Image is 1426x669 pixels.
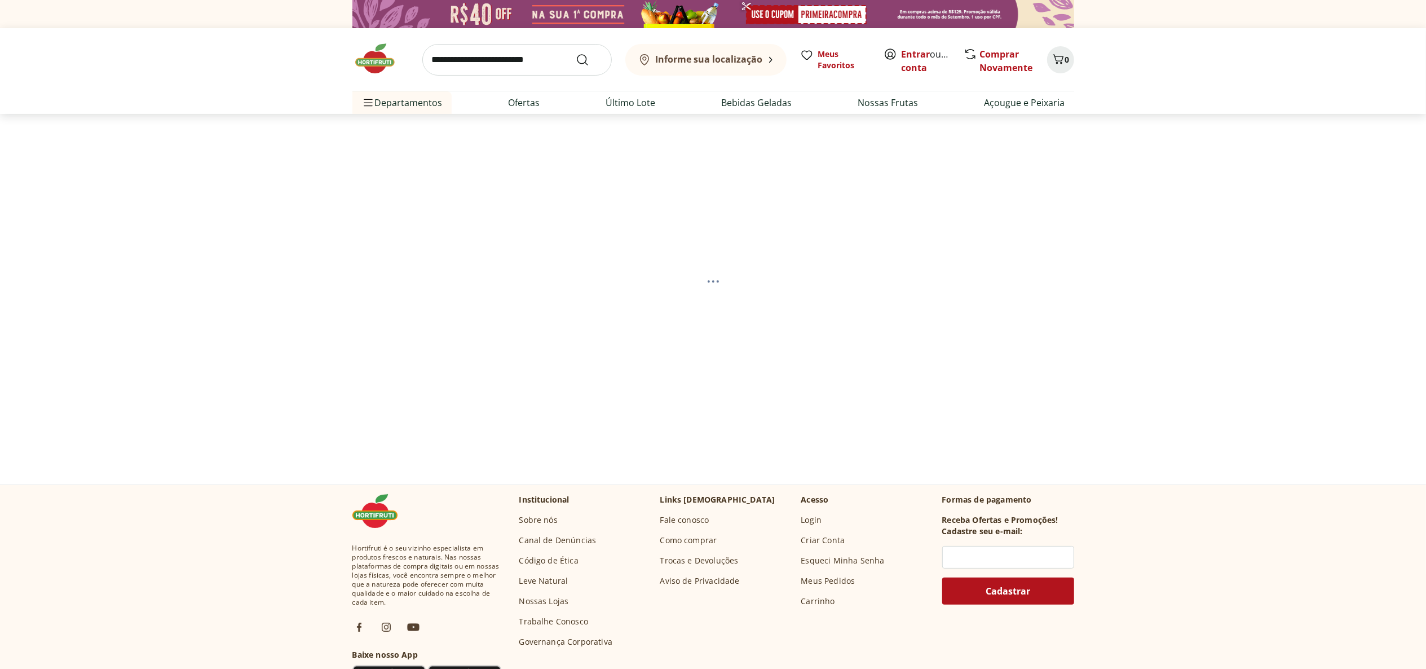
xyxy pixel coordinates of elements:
[361,89,443,116] span: Departamentos
[858,96,919,109] a: Nossas Frutas
[656,53,763,65] b: Informe sua localização
[519,636,613,648] a: Governança Corporativa
[361,89,375,116] button: Menu
[519,596,569,607] a: Nossas Lojas
[801,555,885,566] a: Esqueci Minha Senha
[519,616,589,627] a: Trabalhe Conosco
[352,649,501,661] h3: Baixe nosso App
[1047,46,1074,73] button: Carrinho
[801,514,822,526] a: Login
[801,535,845,546] a: Criar Conta
[660,575,740,587] a: Aviso de Privacidade
[984,96,1065,109] a: Açougue e Peixaria
[519,494,569,505] p: Institucional
[625,44,787,76] button: Informe sua localização
[519,555,579,566] a: Código de Ética
[660,555,739,566] a: Trocas e Devoluções
[902,48,930,60] a: Entrar
[942,494,1074,505] p: Formas de pagamento
[902,47,952,74] span: ou
[352,494,409,528] img: Hortifruti
[422,44,612,76] input: search
[352,620,366,634] img: fb
[801,596,835,607] a: Carrinho
[660,535,717,546] a: Como comprar
[606,96,656,109] a: Último Lote
[509,96,540,109] a: Ofertas
[1065,54,1070,65] span: 0
[519,575,568,587] a: Leve Natural
[352,544,501,607] span: Hortifruti é o seu vizinho especialista em produtos frescos e naturais. Nas nossas plataformas de...
[801,494,829,505] p: Acesso
[942,526,1023,537] h3: Cadastre seu e-mail:
[942,578,1074,605] button: Cadastrar
[519,514,558,526] a: Sobre nós
[902,48,964,74] a: Criar conta
[942,514,1058,526] h3: Receba Ofertas e Promoções!
[818,49,870,71] span: Meus Favoritos
[800,49,870,71] a: Meus Favoritos
[407,620,420,634] img: ytb
[986,587,1030,596] span: Cadastrar
[660,514,709,526] a: Fale conosco
[660,494,775,505] p: Links [DEMOGRAPHIC_DATA]
[379,620,393,634] img: ig
[801,575,855,587] a: Meus Pedidos
[352,42,409,76] img: Hortifruti
[576,53,603,67] button: Submit Search
[722,96,792,109] a: Bebidas Geladas
[519,535,597,546] a: Canal de Denúncias
[980,48,1033,74] a: Comprar Novamente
